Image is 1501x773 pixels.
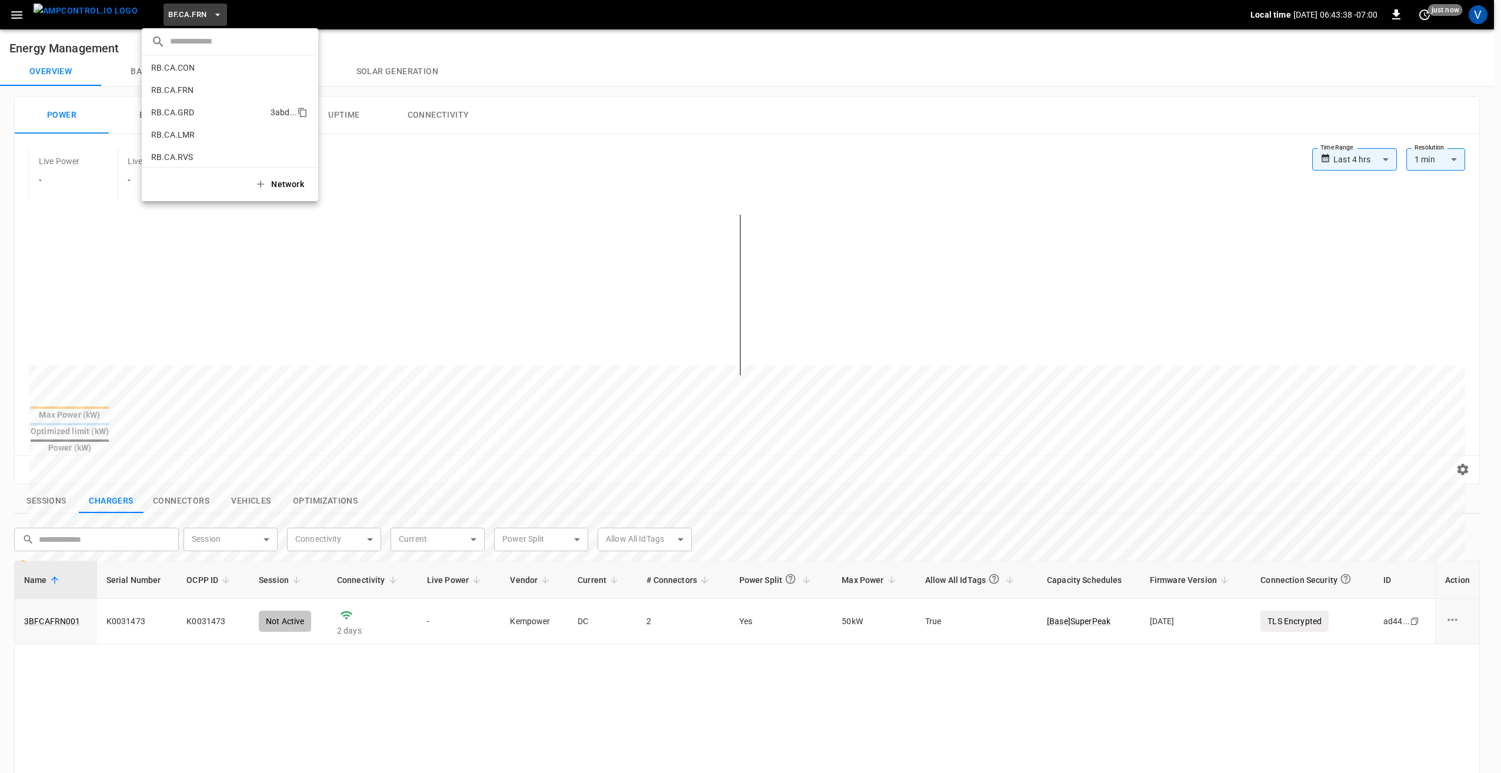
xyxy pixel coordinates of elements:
[151,62,266,74] p: RB.CA.CON
[296,105,309,119] div: copy
[151,84,268,96] p: RB.CA.FRN
[151,151,266,163] p: RB.CA.RVS
[151,129,266,141] p: RB.CA.LMR
[151,106,266,118] p: RB.CA.GRD
[248,172,313,196] button: Network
